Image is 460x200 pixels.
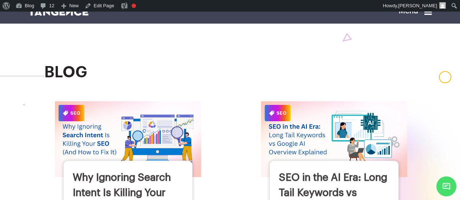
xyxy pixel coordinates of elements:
[55,101,201,177] img: Why Ignoring Search Intent Is Killing Your SEO (And How to Fix It)
[44,64,432,81] h2: blog
[28,8,89,16] img: logo SVG
[59,105,84,121] span: SEO
[261,101,407,177] img: SEO in the AI Era: Long Tail Keywords vs Google AI Overview Explained
[436,176,456,196] span: Chat Widget
[269,111,274,116] img: Category Icon
[265,105,291,121] span: SEO
[63,111,68,116] img: Category Icon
